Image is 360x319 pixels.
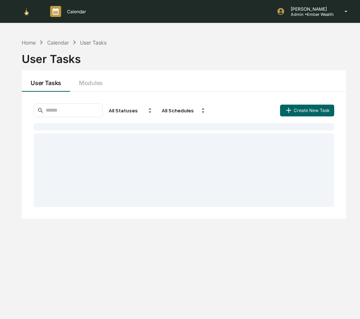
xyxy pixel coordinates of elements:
[80,39,106,46] div: User Tasks
[22,39,36,46] div: Home
[61,9,90,14] p: Calendar
[18,7,35,17] img: logo
[22,70,70,92] button: User Tasks
[159,105,209,116] div: All Schedules
[106,105,156,116] div: All Statuses
[47,39,69,46] div: Calendar
[70,70,112,92] button: Modules
[280,105,334,116] button: Create New Task
[285,12,334,17] p: Admin • Ember Wealth
[285,6,334,12] p: [PERSON_NAME]
[22,46,346,66] div: User Tasks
